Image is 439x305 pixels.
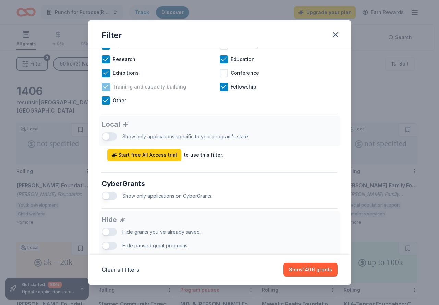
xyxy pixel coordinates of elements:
[113,83,186,91] span: Training and capacity building
[113,96,126,105] span: Other
[102,178,338,189] div: CyberGrants
[283,263,338,277] button: Show1406 grants
[102,266,139,274] button: Clear all filters
[231,69,259,77] span: Conference
[122,193,212,199] span: Show only applications on CyberGrants.
[184,151,223,159] div: to use this filter.
[231,55,255,63] span: Education
[111,151,177,159] span: Start free All Access trial
[102,30,122,41] div: Filter
[113,69,139,77] span: Exhibitions
[231,83,256,91] span: Fellowship
[107,149,181,161] a: Start free All Access trial
[113,55,135,63] span: Research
